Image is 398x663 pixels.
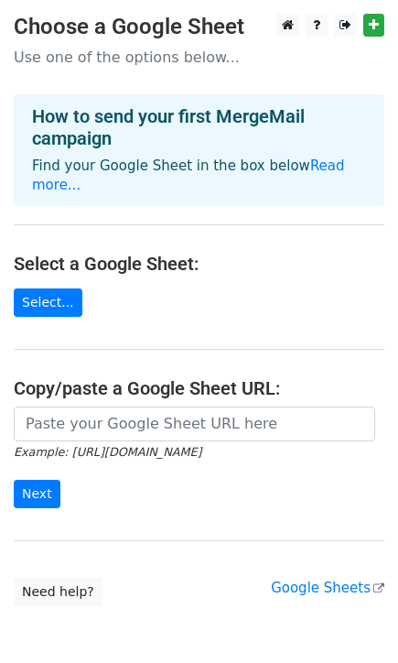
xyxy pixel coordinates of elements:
h4: Copy/paste a Google Sheet URL: [14,377,384,399]
small: Example: [URL][DOMAIN_NAME] [14,445,201,459]
input: Paste your Google Sheet URL here [14,407,375,441]
h3: Choose a Google Sheet [14,14,384,40]
input: Next [14,480,60,508]
p: Find your Google Sheet in the box below [32,157,366,195]
h4: Select a Google Sheet: [14,253,384,275]
a: Need help? [14,578,102,606]
a: Google Sheets [271,580,384,596]
h4: How to send your first MergeMail campaign [32,105,366,149]
a: Select... [14,288,82,317]
a: Read more... [32,158,345,193]
p: Use one of the options below... [14,48,384,67]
